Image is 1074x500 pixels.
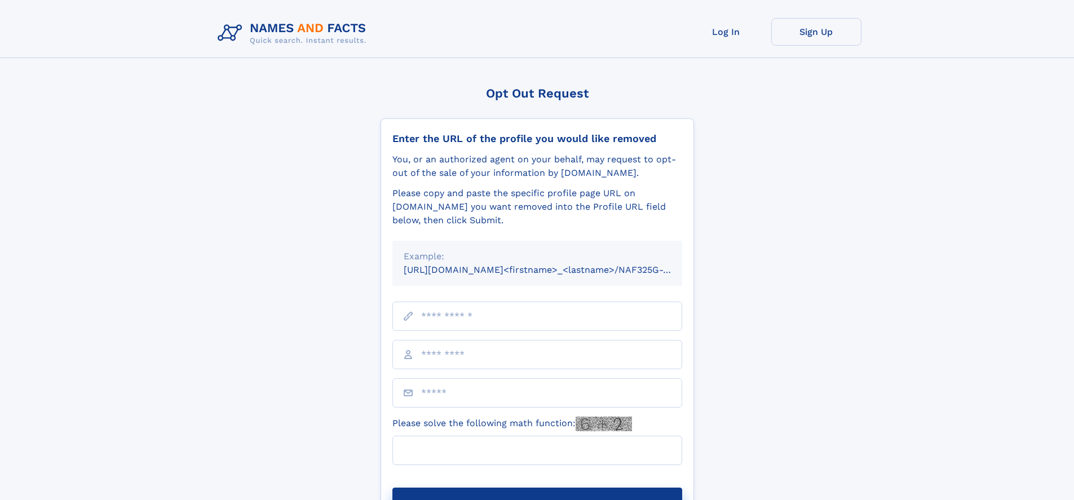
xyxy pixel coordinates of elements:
[381,86,694,100] div: Opt Out Request
[392,132,682,145] div: Enter the URL of the profile you would like removed
[213,18,375,48] img: Logo Names and Facts
[771,18,861,46] a: Sign Up
[392,187,682,227] div: Please copy and paste the specific profile page URL on [DOMAIN_NAME] you want removed into the Pr...
[681,18,771,46] a: Log In
[392,153,682,180] div: You, or an authorized agent on your behalf, may request to opt-out of the sale of your informatio...
[404,264,704,275] small: [URL][DOMAIN_NAME]<firstname>_<lastname>/NAF325G-xxxxxxxx
[392,417,632,431] label: Please solve the following math function:
[404,250,671,263] div: Example:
